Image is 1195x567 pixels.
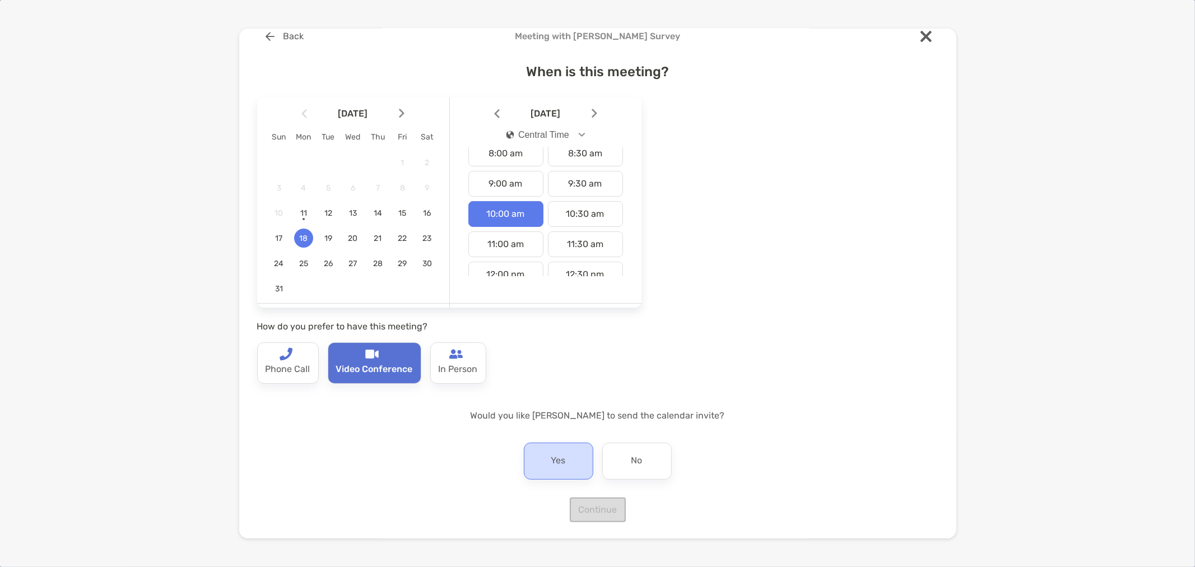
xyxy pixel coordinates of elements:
[341,132,365,142] div: Wed
[319,183,338,193] span: 5
[548,171,623,197] div: 9:30 am
[257,24,313,49] button: Back
[269,284,289,294] span: 31
[417,183,436,193] span: 9
[368,259,387,268] span: 28
[301,109,307,118] img: Arrow icon
[294,183,313,193] span: 4
[319,234,338,243] span: 19
[417,259,436,268] span: 30
[548,262,623,287] div: 12:30 pm
[496,122,594,148] button: iconCentral Time
[336,361,413,379] p: Video Conference
[578,133,585,137] img: Open dropdown arrow
[920,31,932,42] img: close modal
[449,347,463,361] img: type-call
[343,208,362,218] span: 13
[269,183,289,193] span: 3
[266,361,310,379] p: Phone Call
[319,208,338,218] span: 12
[468,171,543,197] div: 9:00 am
[266,32,275,41] img: button icon
[468,201,543,227] div: 10:00 am
[309,108,397,119] span: [DATE]
[393,234,412,243] span: 22
[257,64,938,80] h4: When is this meeting?
[417,158,436,168] span: 2
[294,234,313,243] span: 18
[417,234,436,243] span: 23
[506,131,514,139] img: icon
[257,31,938,41] h4: Meeting with [PERSON_NAME] Survey
[551,452,566,470] p: Yes
[343,234,362,243] span: 20
[415,132,439,142] div: Sat
[399,109,404,118] img: Arrow icon
[417,208,436,218] span: 16
[294,208,313,218] span: 11
[319,259,338,268] span: 26
[468,141,543,166] div: 8:00 am
[269,259,289,268] span: 24
[548,231,623,257] div: 11:30 am
[291,132,316,142] div: Mon
[390,132,415,142] div: Fri
[468,231,543,257] div: 11:00 am
[365,347,379,361] img: type-call
[393,158,412,168] span: 1
[631,452,643,470] p: No
[269,208,289,218] span: 10
[257,319,641,333] p: How do you prefer to have this meeting?
[502,108,589,119] span: [DATE]
[393,208,412,218] span: 15
[343,259,362,268] span: 27
[468,262,543,287] div: 12:00 pm
[548,141,623,166] div: 8:30 am
[393,259,412,268] span: 29
[343,183,362,193] span: 6
[548,201,623,227] div: 10:30 am
[494,109,500,118] img: Arrow icon
[267,132,291,142] div: Sun
[294,259,313,268] span: 25
[269,234,289,243] span: 17
[368,234,387,243] span: 21
[316,132,341,142] div: Tue
[393,183,412,193] span: 8
[368,208,387,218] span: 14
[368,183,387,193] span: 7
[506,130,569,140] div: Central Time
[592,109,597,118] img: Arrow icon
[365,132,390,142] div: Thu
[439,361,478,379] p: In Person
[279,347,292,361] img: type-call
[257,408,938,422] p: Would you like [PERSON_NAME] to send the calendar invite?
